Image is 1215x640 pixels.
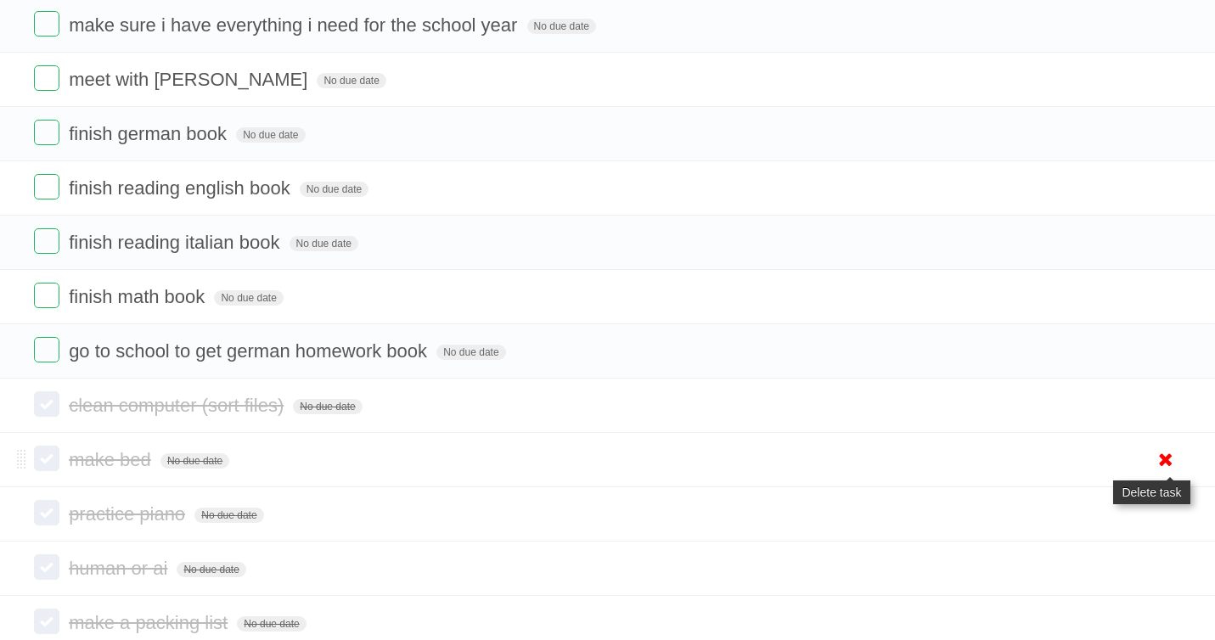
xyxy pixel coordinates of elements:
[34,120,59,145] label: Done
[34,554,59,580] label: Done
[69,286,209,307] span: finish math book
[34,609,59,634] label: Done
[69,69,312,90] span: meet with [PERSON_NAME]
[236,127,305,143] span: No due date
[34,65,59,91] label: Done
[69,558,172,579] span: human or ai
[214,290,283,306] span: No due date
[34,11,59,36] label: Done
[317,73,385,88] span: No due date
[34,446,59,471] label: Done
[177,562,245,577] span: No due date
[34,174,59,199] label: Done
[237,616,306,632] span: No due date
[34,391,59,417] label: Done
[300,182,368,197] span: No due date
[34,228,59,254] label: Done
[69,503,189,525] span: practice piano
[527,19,596,34] span: No due date
[69,612,232,633] span: make a packing list
[34,283,59,308] label: Done
[69,340,431,362] span: go to school to get german homework book
[69,177,295,199] span: finish reading english book
[293,399,362,414] span: No due date
[69,14,521,36] span: make sure i have everything i need for the school year
[290,236,358,251] span: No due date
[194,508,263,523] span: No due date
[69,123,231,144] span: finish german book
[69,232,284,253] span: finish reading italian book
[34,500,59,525] label: Done
[436,345,505,360] span: No due date
[69,395,288,416] span: clean computer (sort files)
[34,337,59,362] label: Done
[69,449,155,470] span: make bed
[160,453,229,469] span: No due date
